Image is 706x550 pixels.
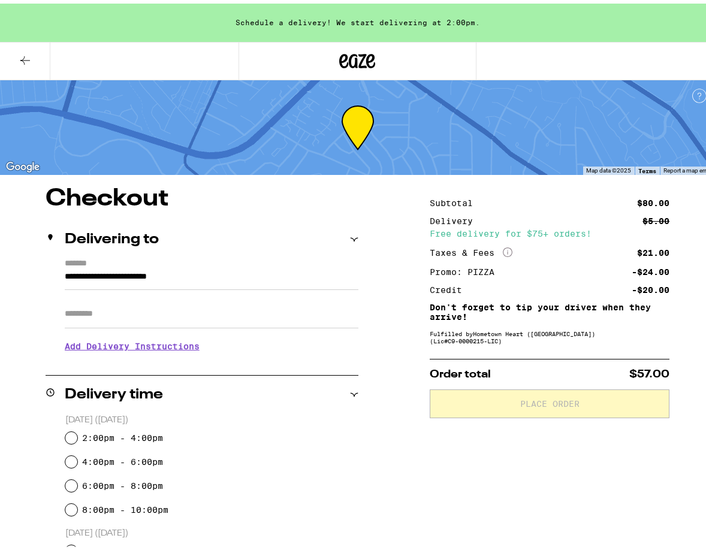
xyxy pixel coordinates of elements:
[3,156,43,171] img: Google
[629,365,669,376] span: $57.00
[3,156,43,171] a: Open this area in Google Maps (opens a new window)
[430,282,470,291] div: Credit
[632,264,669,273] div: -$24.00
[430,264,503,273] div: Promo: PIZZA
[46,183,358,207] h1: Checkout
[642,213,669,222] div: $5.00
[430,195,481,204] div: Subtotal
[65,229,159,243] h2: Delivering to
[430,327,669,341] div: Fulfilled by Hometown Heart ([GEOGRAPHIC_DATA]) (Lic# C9-0000215-LIC )
[430,299,669,318] p: Don't forget to tip your driver when they arrive!
[430,365,491,376] span: Order total
[430,244,512,255] div: Taxes & Fees
[82,478,163,487] label: 6:00pm - 8:00pm
[632,282,669,291] div: -$20.00
[637,245,669,253] div: $21.00
[65,384,163,398] h2: Delivery time
[82,454,163,463] label: 4:00pm - 6:00pm
[65,329,358,356] h3: Add Delivery Instructions
[65,356,358,366] p: We'll contact you at when we arrive
[65,411,358,422] p: [DATE] ([DATE])
[82,430,163,439] label: 2:00pm - 4:00pm
[430,386,669,415] button: Place Order
[586,164,631,170] span: Map data ©2025
[638,164,656,171] a: Terms
[520,396,580,404] span: Place Order
[82,501,168,511] label: 8:00pm - 10:00pm
[430,213,481,222] div: Delivery
[65,524,358,536] p: [DATE] ([DATE])
[637,195,669,204] div: $80.00
[430,226,669,234] div: Free delivery for $75+ orders!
